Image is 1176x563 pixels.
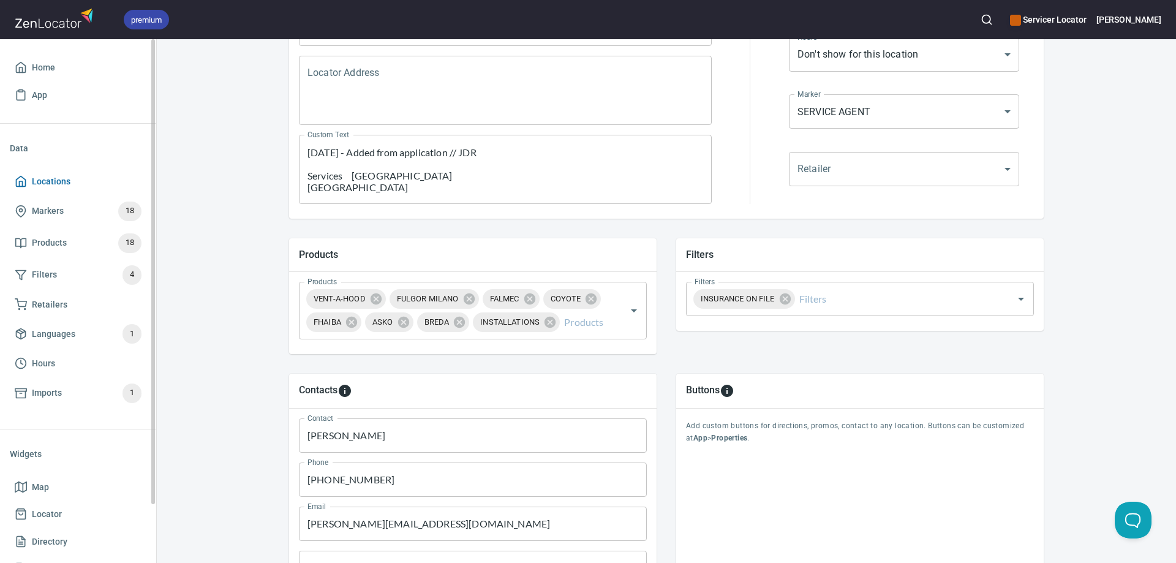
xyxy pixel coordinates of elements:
div: FULGOR MILANO [390,289,479,309]
span: App [32,88,47,103]
div: premium [124,10,169,29]
h5: Contacts [299,384,337,398]
div: INSURANCE ON FILE [693,289,795,309]
h5: Products [299,248,647,261]
button: Open [625,302,643,319]
h5: Filters [686,248,1034,261]
span: Markers [32,203,64,219]
textarea: [DATE] - Added from application // JDR Services [GEOGRAPHIC_DATA] [GEOGRAPHIC_DATA] [GEOGRAPHIC_D... [307,146,703,193]
a: Home [10,54,146,81]
div: COYOTE [543,289,601,309]
div: FHAIBA [306,312,361,332]
span: premium [124,13,169,26]
img: zenlocator [15,5,97,31]
input: Products [562,311,607,334]
a: Imports1 [10,377,146,409]
span: 1 [123,386,141,400]
a: Products18 [10,227,146,259]
button: Open [1012,290,1030,308]
span: Imports [32,385,62,401]
a: Filters4 [10,259,146,291]
span: FULGOR MILANO [390,293,466,304]
span: 1 [123,327,141,341]
a: Hours [10,350,146,377]
a: Retailers [10,291,146,319]
svg: To add custom contact information for locations, please go to Apps > Properties > Contacts. [337,384,352,398]
span: INSURANCE ON FILE [693,293,782,304]
div: VENT-A-HOOD [306,289,386,309]
span: Filters [32,267,57,282]
a: Locator [10,501,146,528]
span: FHAIBA [306,316,349,328]
span: Products [32,235,67,251]
b: App [693,434,707,442]
span: Hours [32,356,55,371]
input: Filters [797,287,994,311]
span: INSTALLATIONS [473,316,547,328]
a: Locations [10,168,146,195]
a: Directory [10,528,146,556]
a: Map [10,474,146,501]
a: Markers18 [10,195,146,227]
span: BREDA [417,316,457,328]
div: Don't show for this location [789,37,1019,72]
div: Manage your apps [1010,6,1086,33]
span: Locator [32,507,62,522]
h6: [PERSON_NAME] [1096,13,1161,26]
button: [PERSON_NAME] [1096,6,1161,33]
span: Directory [32,534,67,550]
li: Data [10,134,146,163]
div: BREDA [417,312,470,332]
a: App [10,81,146,109]
h5: Buttons [686,384,720,398]
b: Properties [711,434,747,442]
div: ASKO [365,312,413,332]
span: Languages [32,327,75,342]
span: VENT-A-HOOD [306,293,373,304]
button: Search [973,6,1000,33]
span: Locations [32,174,70,189]
li: Widgets [10,439,146,469]
span: 18 [118,236,141,250]
svg: To add custom buttons for locations, please go to Apps > Properties > Buttons. [720,384,734,398]
span: Map [32,480,49,495]
div: ​ [789,152,1019,186]
span: FALMEC [483,293,527,304]
span: Retailers [32,297,67,312]
a: Languages1 [10,318,146,350]
span: COYOTE [543,293,589,304]
div: INSTALLATIONS [473,312,560,332]
div: FALMEC [483,289,540,309]
span: ASKO [365,316,401,328]
div: SERVICE AGENT [789,94,1019,129]
iframe: Help Scout Beacon - Open [1115,502,1151,538]
span: 18 [118,204,141,218]
p: Add custom buttons for directions, promos, contact to any location. Buttons can be customized at > . [686,420,1034,445]
span: Home [32,60,55,75]
span: 4 [123,268,141,282]
button: color-CE600E [1010,15,1021,26]
h6: Servicer Locator [1010,13,1086,26]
